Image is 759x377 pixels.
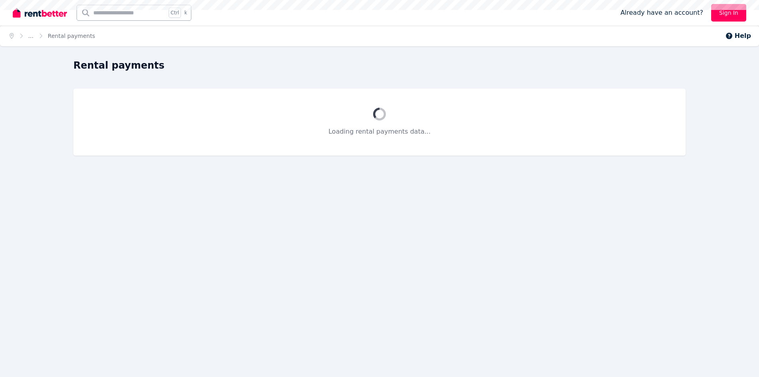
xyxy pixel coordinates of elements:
span: Already have an account? [620,8,703,18]
a: ... [28,33,33,39]
button: Help [725,31,751,41]
p: Loading rental payments data... [92,127,667,136]
h1: Rental payments [73,59,165,72]
img: RentBetter [13,7,67,19]
span: Rental payments [48,32,95,40]
a: Sign In [711,4,746,22]
span: Ctrl [169,8,181,18]
span: k [184,10,187,16]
